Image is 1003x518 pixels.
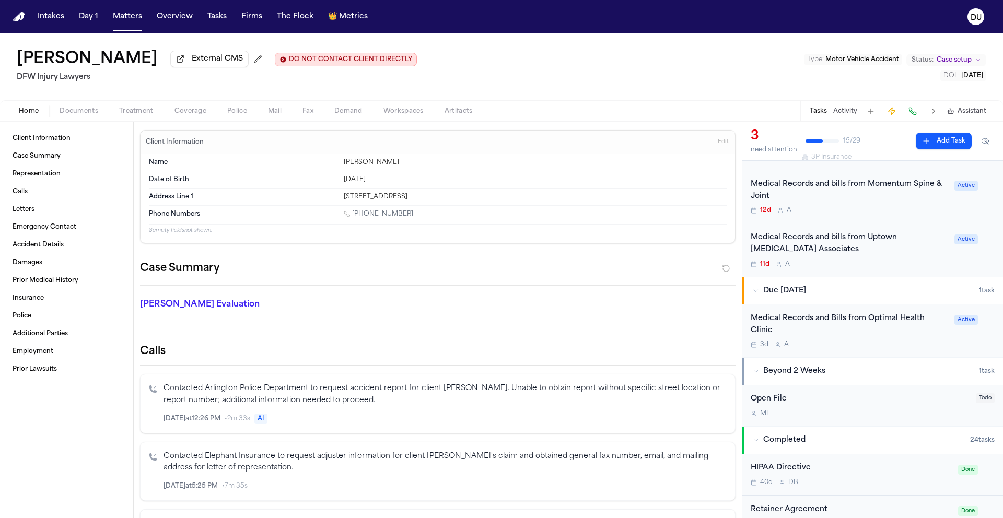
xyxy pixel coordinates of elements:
[164,415,220,423] span: [DATE] at 12:26 PM
[843,137,860,145] span: 15 / 29
[8,201,125,218] a: Letters
[742,427,1003,454] button: Completed24tasks
[33,7,68,26] button: Intakes
[8,130,125,147] a: Client Information
[751,393,970,405] div: Open File
[222,482,248,490] span: • 7m 35s
[751,462,952,474] div: HIPAA Directive
[937,56,972,64] span: Case setup
[237,7,266,26] button: Firms
[961,73,983,79] span: [DATE]
[153,7,197,26] a: Overview
[718,138,729,146] span: Edit
[751,232,948,256] div: Medical Records and bills from Uptown [MEDICAL_DATA] Associates
[742,358,1003,385] button: Beyond 2 Weeks1task
[905,104,920,119] button: Make a Call
[788,478,798,487] span: D B
[751,179,948,203] div: Medical Records and bills from Momentum Spine & Joint
[811,153,852,161] span: 3P Insurance
[383,107,424,115] span: Workspaces
[8,166,125,182] a: Representation
[958,107,986,115] span: Assistant
[17,50,158,69] button: Edit matter name
[763,286,806,296] span: Due [DATE]
[976,393,995,403] span: Todo
[268,107,282,115] span: Mail
[149,158,337,167] dt: Name
[289,55,412,64] span: DO NOT CONTACT CLIENT DIRECTLY
[144,138,206,146] h3: Client Information
[149,175,337,184] dt: Date of Birth
[979,367,995,375] span: 1 task
[943,73,960,79] span: DOL :
[170,51,249,67] button: External CMS
[13,12,25,22] img: Finch Logo
[940,70,986,81] button: Edit DOL: 2025-03-12
[174,107,206,115] span: Coverage
[344,158,727,167] div: [PERSON_NAME]
[164,451,727,475] p: Contacted Elephant Insurance to request adjuster information for client [PERSON_NAME]'s claim and...
[763,366,825,376] span: Beyond 2 Weeks
[760,478,773,487] span: 40d
[8,325,125,342] a: Additional Parties
[760,206,771,215] span: 12d
[8,148,125,164] a: Case Summary
[742,454,1003,496] div: Open task: HIPAA Directive
[8,361,125,378] a: Prior Lawsuits
[763,435,806,445] span: Completed
[17,71,417,84] h2: DFW Injury Lawyers
[140,344,736,359] h2: Calls
[8,343,125,360] a: Employment
[785,260,790,268] span: A
[760,340,768,349] span: 3d
[784,340,789,349] span: A
[13,12,25,22] a: Home
[954,315,978,325] span: Active
[227,107,247,115] span: Police
[17,50,158,69] h1: [PERSON_NAME]
[958,506,978,516] span: Done
[203,7,231,26] button: Tasks
[254,414,267,424] span: AI
[275,53,417,66] button: Edit client contact restriction
[225,415,250,423] span: • 2m 33s
[751,313,948,337] div: Medical Records and Bills from Optimal Health Clinic
[742,277,1003,304] button: Due [DATE]1task
[273,7,318,26] button: The Flock
[751,504,952,516] div: Retainer Agreement
[149,193,337,201] dt: Address Line 1
[976,133,995,149] button: Hide completed tasks (⌘⇧H)
[302,107,313,115] span: Fax
[916,133,972,149] button: Add Task
[954,234,978,244] span: Active
[149,227,727,234] p: 8 empty fields not shown.
[164,482,218,490] span: [DATE] at 5:25 PM
[760,409,770,418] span: M L
[119,107,154,115] span: Treatment
[109,7,146,26] button: Matters
[8,272,125,289] a: Prior Medical History
[140,298,330,311] p: [PERSON_NAME] Evaluation
[742,170,1003,224] div: Open task: Medical Records and bills from Momentum Spine & Joint
[445,107,473,115] span: Artifacts
[8,308,125,324] a: Police
[807,56,824,63] span: Type :
[8,290,125,307] a: Insurance
[344,210,413,218] a: Call 1 (972) 467-8140
[8,183,125,200] a: Calls
[833,107,857,115] button: Activity
[884,104,899,119] button: Create Immediate Task
[140,260,219,277] h2: Case Summary
[192,54,243,64] span: External CMS
[912,56,934,64] span: Status:
[19,107,39,115] span: Home
[164,383,727,407] p: Contacted Arlington Police Department to request accident report for client [PERSON_NAME]. Unable...
[324,7,372,26] button: crownMetrics
[8,254,125,271] a: Damages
